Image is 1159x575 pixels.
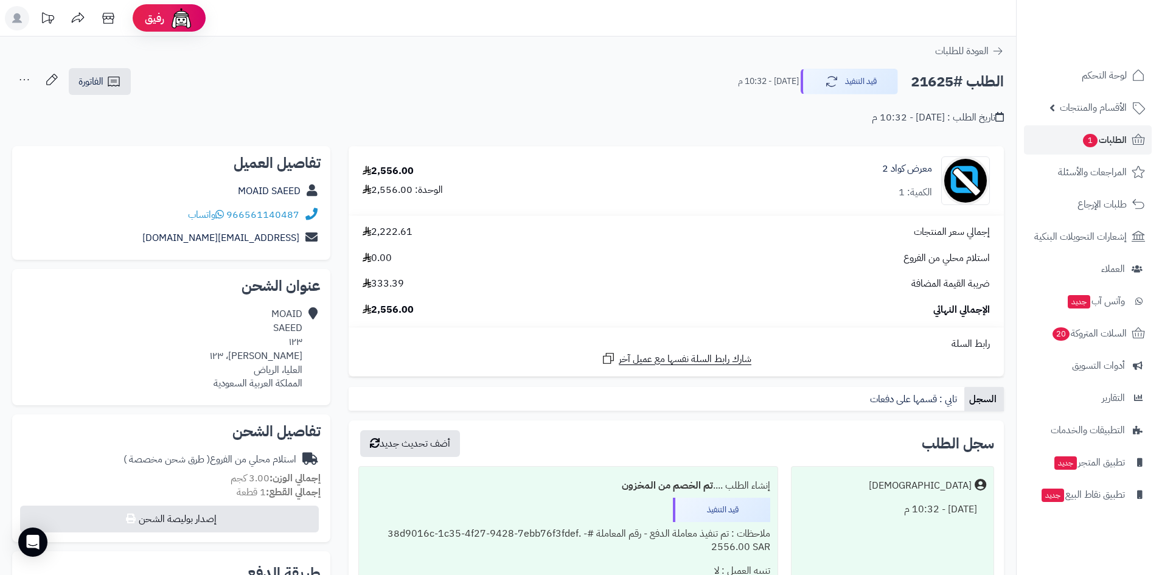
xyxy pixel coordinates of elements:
span: جديد [1068,295,1090,308]
span: جديد [1042,489,1064,502]
div: [DEMOGRAPHIC_DATA] [869,479,972,493]
span: استلام محلي من الفروع [903,251,990,265]
span: تطبيق نقاط البيع [1040,486,1125,503]
strong: إجمالي القطع: [266,485,321,500]
a: طلبات الإرجاع [1024,190,1152,219]
span: لوحة التحكم [1082,67,1127,84]
div: 2,556.00 [363,164,414,178]
div: قيد التنفيذ [673,498,770,522]
span: الفاتورة [78,74,103,89]
h2: تفاصيل العميل [22,156,321,170]
a: المراجعات والأسئلة [1024,158,1152,187]
span: جديد [1054,456,1077,470]
a: السجل [964,387,1004,411]
span: شارك رابط السلة نفسها مع عميل آخر [619,352,751,366]
a: الفاتورة [69,68,131,95]
button: إصدار بوليصة الشحن [20,506,319,532]
a: الطلبات1 [1024,125,1152,155]
div: استلام محلي من الفروع [124,453,296,467]
a: إشعارات التحويلات البنكية [1024,222,1152,251]
span: ( طرق شحن مخصصة ) [124,452,210,467]
span: العودة للطلبات [935,44,989,58]
span: التقارير [1102,389,1125,406]
a: تحديثات المنصة [32,6,63,33]
a: MOAID SAEED [238,184,301,198]
span: الأقسام والمنتجات [1060,99,1127,116]
span: التطبيقات والخدمات [1051,422,1125,439]
a: شارك رابط السلة نفسها مع عميل آخر [601,351,751,366]
a: العملاء [1024,254,1152,284]
div: رابط السلة [353,337,999,351]
span: العملاء [1101,260,1125,277]
a: [EMAIL_ADDRESS][DOMAIN_NAME] [142,231,299,245]
span: 1 [1082,133,1098,148]
div: الكمية: 1 [899,186,932,200]
a: تطبيق المتجرجديد [1024,448,1152,477]
button: قيد التنفيذ [801,69,898,94]
span: السلات المتروكة [1051,325,1127,342]
strong: إجمالي الوزن: [270,471,321,486]
small: 1 قطعة [237,485,321,500]
span: المراجعات والأسئلة [1058,164,1127,181]
h2: الطلب #21625 [911,69,1004,94]
button: أضف تحديث جديد [360,430,460,457]
span: ضريبة القيمة المضافة [911,277,990,291]
img: no_image-90x90.png [942,156,989,205]
span: تطبيق المتجر [1053,454,1125,471]
a: أدوات التسويق [1024,351,1152,380]
img: ai-face.png [169,6,193,30]
span: 0.00 [363,251,392,265]
a: العودة للطلبات [935,44,1004,58]
span: 2,556.00 [363,303,414,317]
span: الإجمالي النهائي [933,303,990,317]
a: 966561140487 [226,207,299,222]
a: التقارير [1024,383,1152,413]
a: التطبيقات والخدمات [1024,416,1152,445]
span: الطلبات [1082,131,1127,148]
span: طلبات الإرجاع [1077,196,1127,213]
a: وآتس آبجديد [1024,287,1152,316]
span: 2,222.61 [363,225,412,239]
span: 20 [1052,327,1070,341]
span: إشعارات التحويلات البنكية [1034,228,1127,245]
div: ملاحظات : تم تنفيذ معاملة الدفع - رقم المعاملة #38d9016c-1c35-4f27-9428-7ebb76f3fdef. - 2556.00 SAR [366,522,770,560]
div: [DATE] - 10:32 م [799,498,986,521]
small: [DATE] - 10:32 م [738,75,799,88]
span: 333.39 [363,277,404,291]
img: logo-2.png [1076,19,1147,45]
div: MOAID SAEED ١٢٣ [PERSON_NAME]، ١٢٣ العليا، الرياض المملكة العربية السعودية [210,307,302,391]
div: تاريخ الطلب : [DATE] - 10:32 م [872,111,1004,125]
span: إجمالي سعر المنتجات [914,225,990,239]
a: واتساب [188,207,224,222]
h2: تفاصيل الشحن [22,424,321,439]
h3: سجل الطلب [922,436,994,451]
a: معرض كواد 2 [882,162,932,176]
div: الوحدة: 2,556.00 [363,183,443,197]
div: إنشاء الطلب .... [366,474,770,498]
small: 3.00 كجم [231,471,321,486]
a: تابي : قسمها على دفعات [865,387,964,411]
span: رفيق [145,11,164,26]
span: أدوات التسويق [1072,357,1125,374]
div: Open Intercom Messenger [18,528,47,557]
b: تم الخصم من المخزون [622,478,713,493]
span: وآتس آب [1067,293,1125,310]
a: لوحة التحكم [1024,61,1152,90]
h2: عنوان الشحن [22,279,321,293]
a: السلات المتروكة20 [1024,319,1152,348]
a: تطبيق نقاط البيعجديد [1024,480,1152,509]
